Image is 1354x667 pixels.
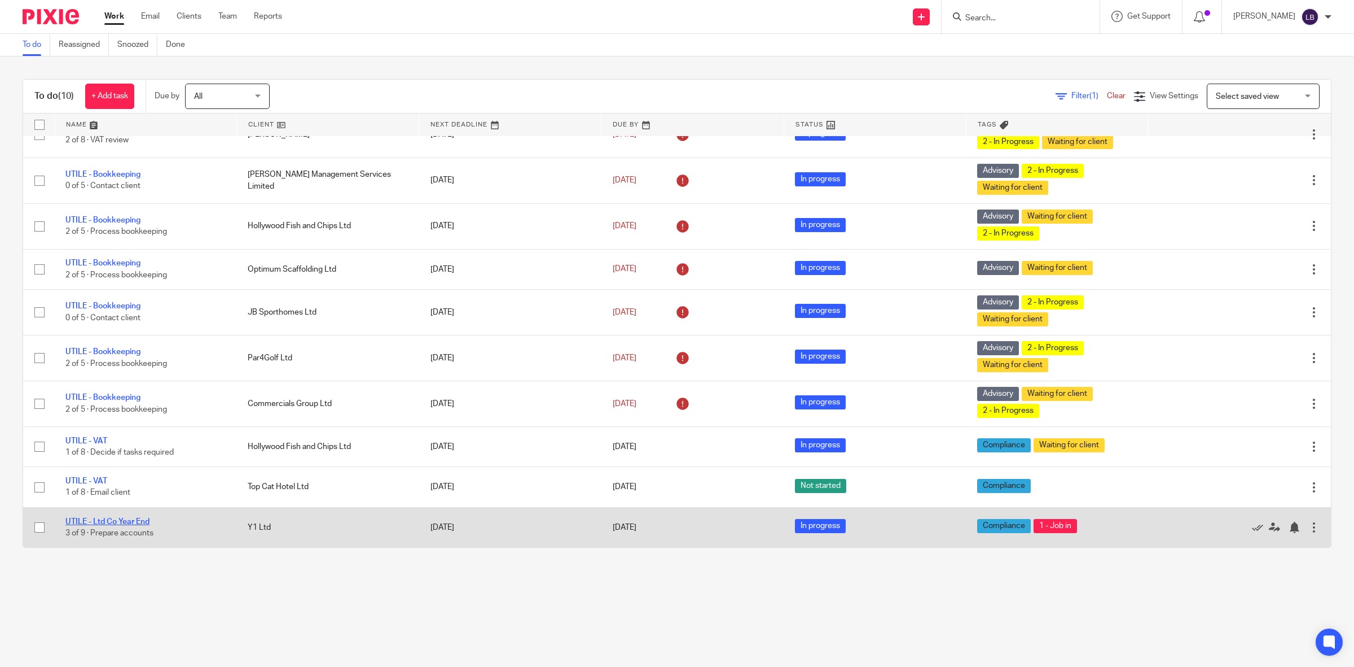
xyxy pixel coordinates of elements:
[964,14,1066,24] input: Search
[1216,93,1279,101] span: Select saved view
[194,93,203,101] span: All
[1034,519,1077,533] span: 1 - Job in
[177,11,201,22] a: Clients
[65,216,140,224] a: UTILE - Bookkeeping
[613,308,636,316] span: [DATE]
[613,354,636,362] span: [DATE]
[65,271,167,279] span: 2 of 5 · Process bookkeeping
[977,519,1031,533] span: Compliance
[419,249,601,289] td: [DATE]
[85,84,134,109] a: + Add task
[104,11,124,22] a: Work
[419,158,601,203] td: [DATE]
[23,34,50,56] a: To do
[254,11,282,22] a: Reports
[977,438,1031,452] span: Compliance
[58,91,74,101] span: (10)
[613,400,636,408] span: [DATE]
[1022,295,1084,309] span: 2 - In Progress
[795,479,846,493] span: Not started
[1150,92,1198,100] span: View Settings
[65,394,140,402] a: UTILE - Bookkeeping
[419,289,601,335] td: [DATE]
[1022,164,1084,178] span: 2 - In Progress
[65,302,140,310] a: UTILE - Bookkeeping
[117,34,157,56] a: Snoozed
[1022,341,1084,355] span: 2 - In Progress
[155,90,179,102] p: Due by
[65,489,130,497] span: 1 of 8 · Email client
[977,226,1039,241] span: 2 - In Progress
[34,90,74,102] h1: To do
[977,164,1019,178] span: Advisory
[419,381,601,426] td: [DATE]
[65,259,140,267] a: UTILE - Bookkeeping
[1022,387,1093,401] span: Waiting for client
[1022,210,1093,224] span: Waiting for client
[218,11,237,22] a: Team
[1089,92,1098,100] span: (1)
[419,467,601,507] td: [DATE]
[65,348,140,356] a: UTILE - Bookkeeping
[65,360,167,368] span: 2 of 5 · Process bookkeeping
[795,261,846,275] span: In progress
[613,483,636,491] span: [DATE]
[1301,8,1319,26] img: svg%3E
[65,448,174,456] span: 1 of 8 · Decide if tasks required
[65,182,140,190] span: 0 of 5 · Contact client
[977,479,1031,493] span: Compliance
[166,34,194,56] a: Done
[65,529,153,537] span: 3 of 9 · Prepare accounts
[1233,11,1295,22] p: [PERSON_NAME]
[977,341,1019,355] span: Advisory
[236,467,419,507] td: Top Cat Hotel Ltd
[613,443,636,451] span: [DATE]
[23,9,79,24] img: Pixie
[977,312,1048,326] span: Waiting for client
[795,438,846,452] span: In progress
[236,249,419,289] td: Optimum Scaffolding Ltd
[1034,438,1105,452] span: Waiting for client
[419,335,601,381] td: [DATE]
[613,265,636,273] span: [DATE]
[65,406,167,413] span: 2 of 5 · Process bookkeeping
[795,218,846,232] span: In progress
[1107,92,1126,100] a: Clear
[59,34,109,56] a: Reassigned
[977,181,1048,195] span: Waiting for client
[141,11,160,22] a: Email
[236,158,419,203] td: [PERSON_NAME] Management Services Limited
[65,518,150,526] a: UTILE - Ltd Co Year End
[977,387,1019,401] span: Advisory
[65,314,140,322] span: 0 of 5 · Contact client
[977,135,1039,149] span: 2 - In Progress
[65,137,129,145] span: 2 of 8 · VAT review
[1022,261,1093,275] span: Waiting for client
[236,426,419,467] td: Hollywood Fish and Chips Ltd
[1127,12,1171,20] span: Get Support
[65,477,107,485] a: UTILE - VAT
[419,426,601,467] td: [DATE]
[795,519,846,533] span: In progress
[236,203,419,249] td: Hollywood Fish and Chips Ltd
[65,437,107,445] a: UTILE - VAT
[419,203,601,249] td: [DATE]
[795,304,846,318] span: In progress
[795,350,846,364] span: In progress
[236,335,419,381] td: Par4Golf Ltd
[236,289,419,335] td: JB Sporthomes Ltd
[795,395,846,409] span: In progress
[613,524,636,531] span: [DATE]
[236,381,419,426] td: Commercials Group Ltd
[65,228,167,236] span: 2 of 5 · Process bookkeeping
[795,172,846,186] span: In progress
[613,176,636,184] span: [DATE]
[977,295,1019,309] span: Advisory
[977,210,1019,224] span: Advisory
[977,261,1019,275] span: Advisory
[1042,135,1113,149] span: Waiting for client
[65,171,140,178] a: UTILE - Bookkeeping
[613,222,636,230] span: [DATE]
[236,507,419,547] td: Y1 Ltd
[1071,92,1107,100] span: Filter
